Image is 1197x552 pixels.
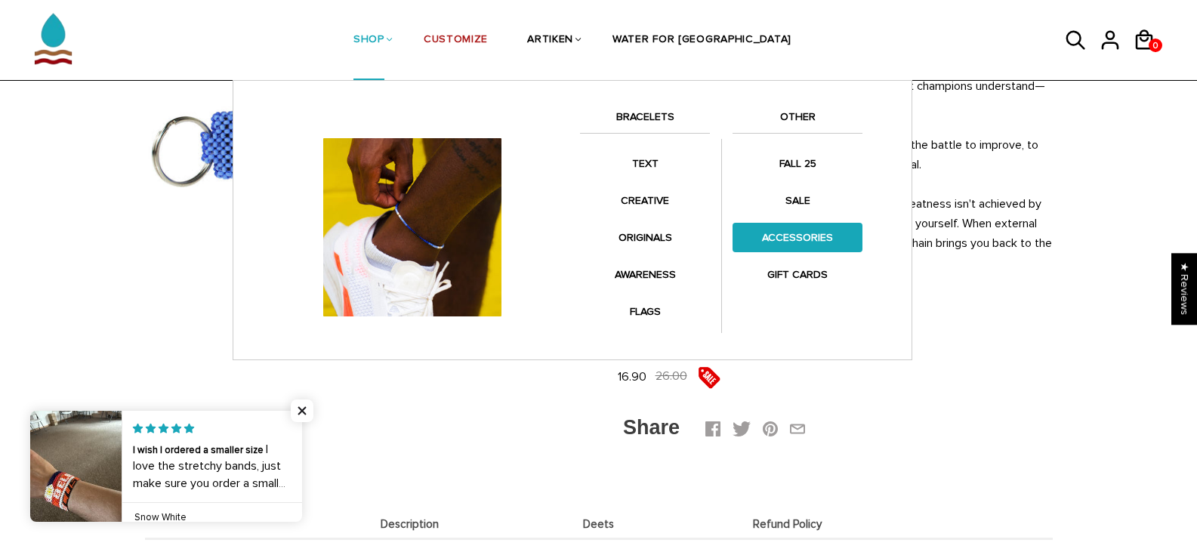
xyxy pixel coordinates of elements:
[580,260,710,289] a: AWARENESS
[733,223,862,252] a: ACCESSORIES
[733,186,862,215] a: SALE
[580,108,710,134] a: BRACELETS
[618,369,646,384] span: 16.90
[580,149,710,178] a: TEXT
[353,1,384,81] a: SHOP
[612,1,791,81] a: WATER FOR [GEOGRAPHIC_DATA]
[656,366,687,386] span: 26.00
[733,260,862,289] a: GIFT CARDS
[698,366,720,389] img: sale5.png
[733,149,862,178] a: FALL 25
[733,108,862,134] a: OTHER
[580,223,710,252] a: ORIGINALS
[508,518,690,531] span: Deets
[319,518,501,531] span: Description
[1171,253,1197,325] div: Click to open Judge.me floating reviews tab
[291,399,313,422] span: Close popup widget
[527,1,573,81] a: ARTIKEN
[580,297,710,326] a: FLAGS
[697,518,878,531] span: Refund Policy
[1149,36,1162,55] span: 0
[1149,39,1162,52] a: 0
[424,1,488,81] a: CUSTOMIZE
[623,416,680,439] span: Share
[580,186,710,215] a: CREATIVE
